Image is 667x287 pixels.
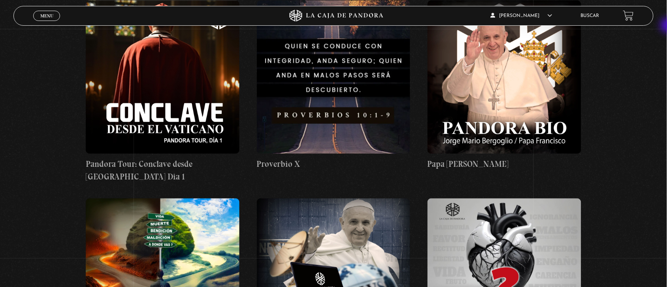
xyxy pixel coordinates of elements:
[38,20,56,25] span: Cerrar
[491,13,552,18] span: [PERSON_NAME]
[40,13,53,18] span: Menu
[581,13,599,18] a: Buscar
[428,158,581,170] h4: Papa [PERSON_NAME]
[257,158,411,170] h4: Proverbio X
[428,0,581,170] a: Papa [PERSON_NAME]
[86,0,239,183] a: Pandora Tour: Conclave desde [GEOGRAPHIC_DATA] Dia 1
[257,0,411,170] a: Proverbio X
[86,158,239,183] h4: Pandora Tour: Conclave desde [GEOGRAPHIC_DATA] Dia 1
[623,10,634,21] a: View your shopping cart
